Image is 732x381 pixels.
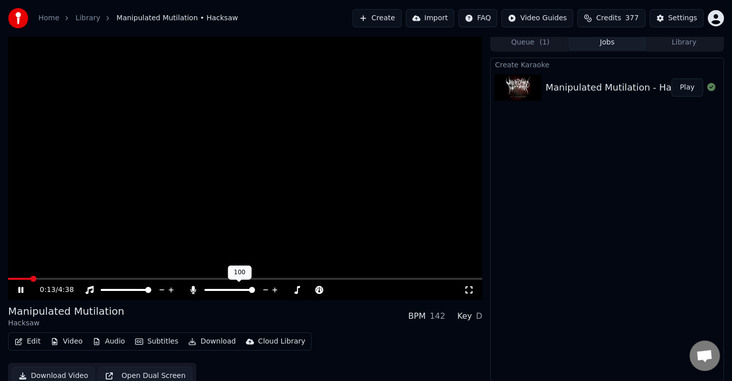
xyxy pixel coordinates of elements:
[131,334,182,349] button: Subtitles
[650,9,704,27] button: Settings
[458,9,497,27] button: FAQ
[406,9,454,27] button: Import
[429,310,445,322] div: 142
[569,35,645,50] button: Jobs
[671,78,703,97] button: Play
[58,285,74,295] span: 4:38
[545,80,700,95] div: Manipulated Mutilation - Hacksaw
[539,37,549,48] span: ( 1 )
[184,334,240,349] button: Download
[89,334,129,349] button: Audio
[668,13,697,23] div: Settings
[38,13,238,23] nav: breadcrumb
[596,13,621,23] span: Credits
[577,9,645,27] button: Credits377
[40,285,56,295] span: 0:13
[690,341,720,371] a: Open chat
[47,334,87,349] button: Video
[38,13,59,23] a: Home
[457,310,472,322] div: Key
[8,304,124,318] div: Manipulated Mutilation
[491,58,723,70] div: Create Karaoke
[501,9,573,27] button: Video Guides
[408,310,425,322] div: BPM
[116,13,238,23] span: Manipulated Mutilation • Hacksaw
[11,334,45,349] button: Edit
[625,13,639,23] span: 377
[8,8,28,28] img: youka
[492,35,569,50] button: Queue
[353,9,402,27] button: Create
[476,310,482,322] div: D
[228,266,251,280] div: 100
[40,285,64,295] div: /
[8,318,124,328] div: Hacksaw
[75,13,100,23] a: Library
[258,336,305,347] div: Cloud Library
[645,35,722,50] button: Library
